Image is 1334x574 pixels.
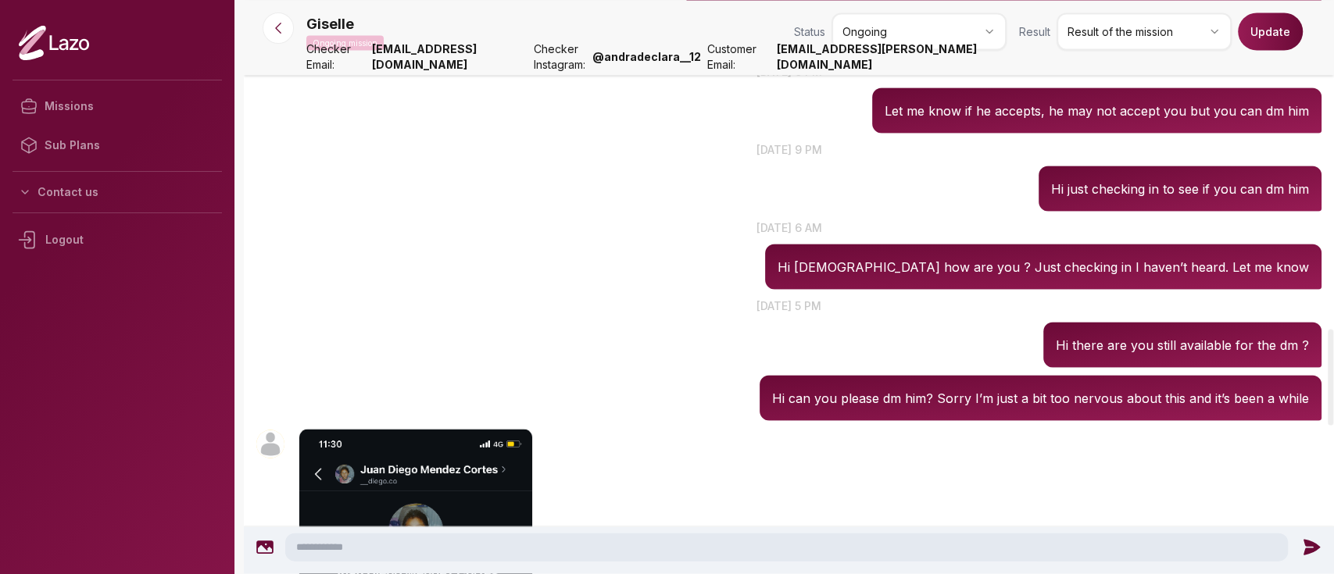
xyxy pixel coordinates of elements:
strong: [EMAIL_ADDRESS][DOMAIN_NAME] [371,41,527,72]
p: Ongoing mission [306,35,384,50]
button: Contact us [13,178,222,206]
p: Hi there are you still available for the dm ? [1056,334,1309,355]
button: Update [1238,12,1303,50]
p: Let me know if he accepts, he may not accept you but you can dm him [885,100,1309,120]
p: Hi just checking in to see if you can dm him [1051,178,1309,198]
div: Logout [13,219,222,260]
img: User avatar [256,430,284,458]
strong: [EMAIL_ADDRESS][PERSON_NAME][DOMAIN_NAME] [776,41,1007,72]
strong: @ andradeclara__12 [592,48,701,64]
a: Missions [13,87,222,126]
span: Checker Email: [306,41,365,72]
span: Result [1019,23,1050,39]
p: [DATE] 5 pm [244,297,1334,313]
span: Customer Email: [707,41,770,72]
p: [DATE] 9 pm [244,141,1334,157]
p: [DATE] 6 am [244,219,1334,235]
span: Status [794,23,825,39]
span: Checker Instagram: [534,41,587,72]
a: Sub Plans [13,126,222,165]
p: Hi can you please dm him? Sorry I’m just a bit too nervous about this and it’s been a while [772,387,1309,408]
p: Hi [DEMOGRAPHIC_DATA] how are you ? Just checking in I haven’t heard. Let me know [778,256,1309,276]
p: Giselle [306,13,354,35]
